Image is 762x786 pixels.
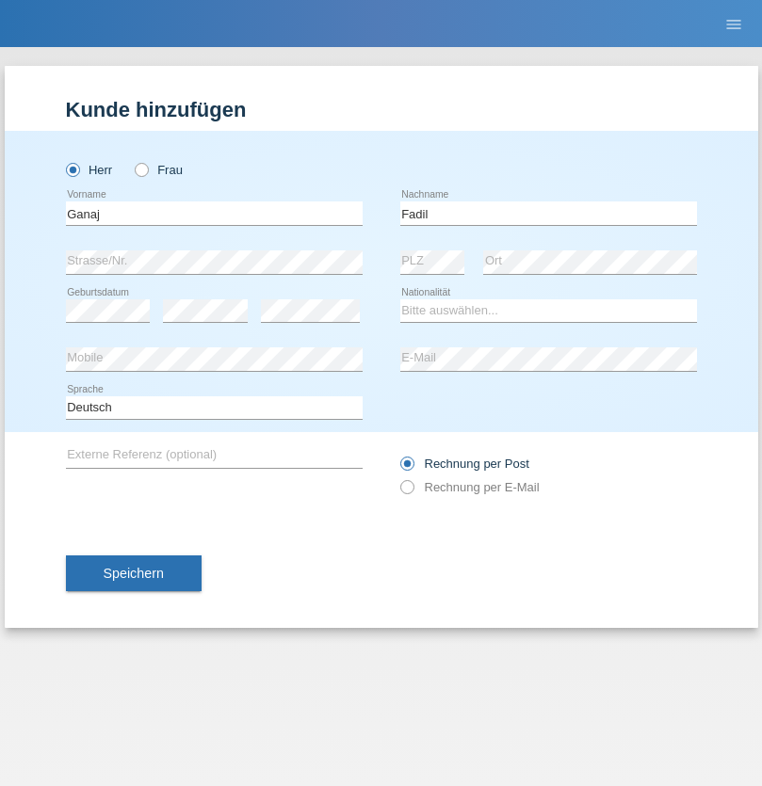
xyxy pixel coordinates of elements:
[104,566,164,581] span: Speichern
[715,18,753,29] a: menu
[135,163,183,177] label: Frau
[724,15,743,34] i: menu
[66,98,697,121] h1: Kunde hinzufügen
[66,163,113,177] label: Herr
[400,457,529,471] label: Rechnung per Post
[135,163,147,175] input: Frau
[400,457,413,480] input: Rechnung per Post
[66,555,202,591] button: Speichern
[400,480,413,504] input: Rechnung per E-Mail
[66,163,78,175] input: Herr
[400,480,540,494] label: Rechnung per E-Mail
